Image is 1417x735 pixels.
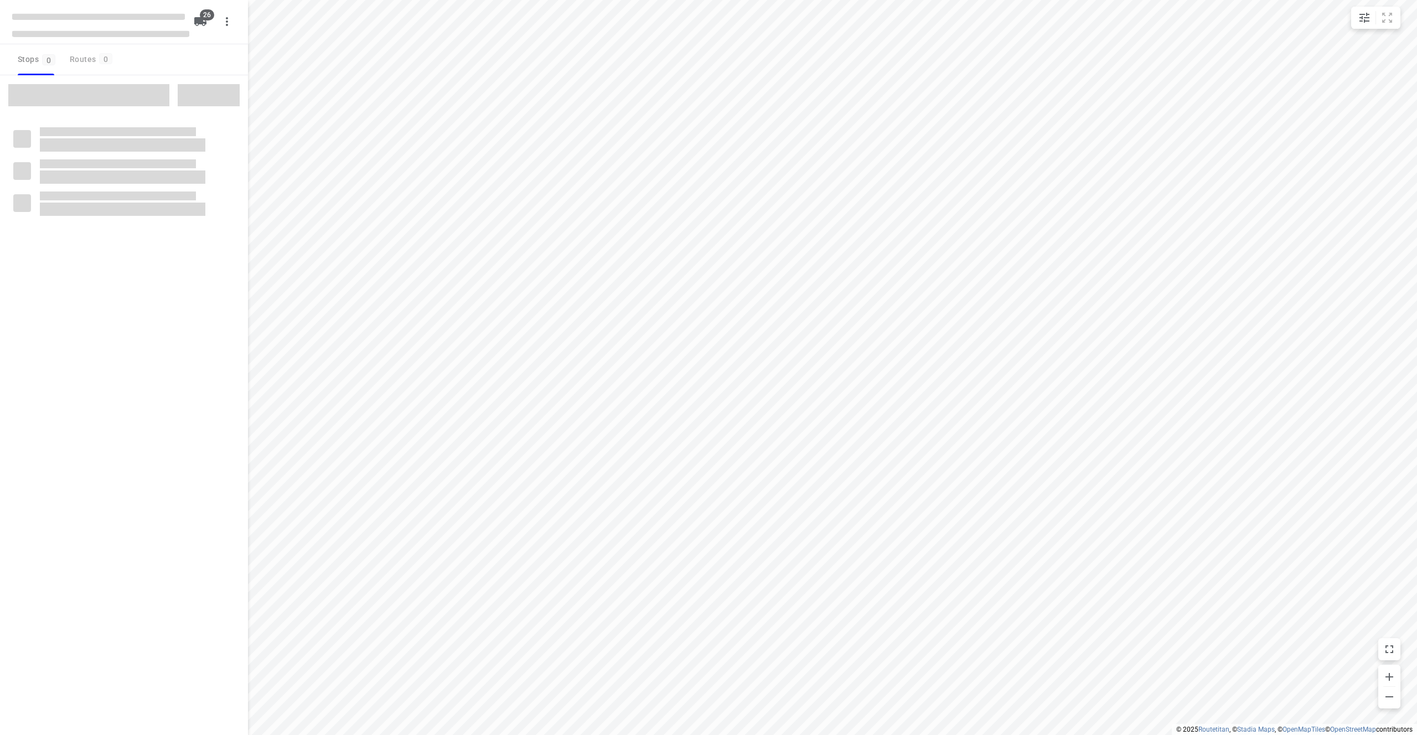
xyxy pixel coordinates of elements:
[1330,726,1376,733] a: OpenStreetMap
[1282,726,1325,733] a: OpenMapTiles
[1237,726,1275,733] a: Stadia Maps
[1198,726,1229,733] a: Routetitan
[1351,7,1400,29] div: small contained button group
[1353,7,1375,29] button: Map settings
[1176,726,1413,733] li: © 2025 , © , © © contributors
